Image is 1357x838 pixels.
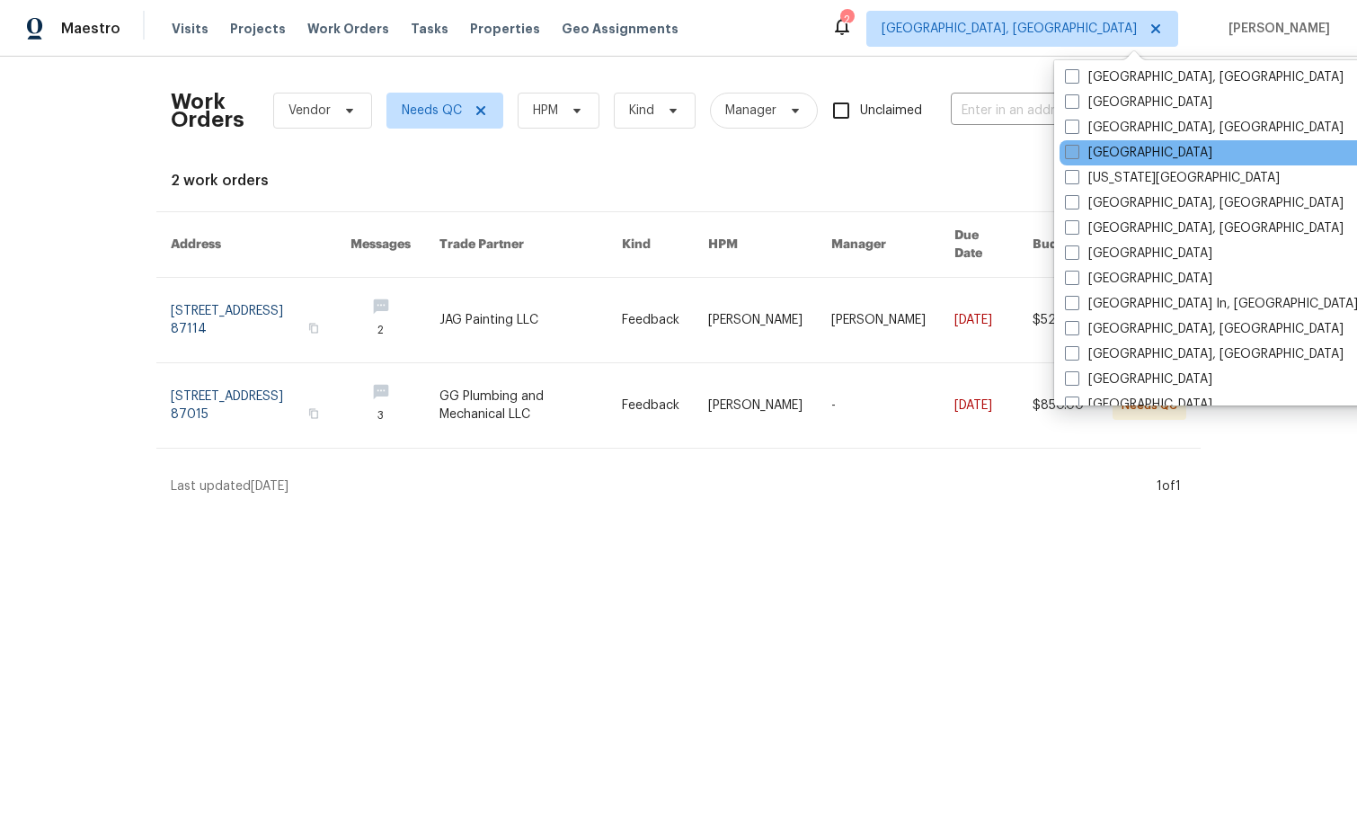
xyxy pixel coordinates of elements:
[1065,219,1344,237] label: [GEOGRAPHIC_DATA], [GEOGRAPHIC_DATA]
[306,320,322,336] button: Copy Address
[402,102,462,120] span: Needs QC
[288,102,331,120] span: Vendor
[1065,270,1212,288] label: [GEOGRAPHIC_DATA]
[230,20,286,38] span: Projects
[411,22,448,35] span: Tasks
[1065,144,1212,162] label: [GEOGRAPHIC_DATA]
[725,102,776,120] span: Manager
[1065,169,1280,187] label: [US_STATE][GEOGRAPHIC_DATA]
[608,278,694,363] td: Feedback
[1065,245,1212,263] label: [GEOGRAPHIC_DATA]
[1221,20,1330,38] span: [PERSON_NAME]
[840,11,853,29] div: 2
[336,212,425,278] th: Messages
[470,20,540,38] span: Properties
[860,102,922,120] span: Unclaimed
[1157,477,1181,495] div: 1 of 1
[1065,345,1344,363] label: [GEOGRAPHIC_DATA], [GEOGRAPHIC_DATA]
[562,20,678,38] span: Geo Assignments
[1065,194,1344,212] label: [GEOGRAPHIC_DATA], [GEOGRAPHIC_DATA]
[817,278,940,363] td: [PERSON_NAME]
[1065,396,1212,414] label: [GEOGRAPHIC_DATA]
[1018,212,1098,278] th: Budget
[171,172,1186,190] div: 2 work orders
[156,212,336,278] th: Address
[1065,370,1212,388] label: [GEOGRAPHIC_DATA]
[882,20,1137,38] span: [GEOGRAPHIC_DATA], [GEOGRAPHIC_DATA]
[940,212,1018,278] th: Due Date
[817,363,940,449] td: -
[817,212,940,278] th: Manager
[608,363,694,449] td: Feedback
[171,93,244,129] h2: Work Orders
[951,97,1131,125] input: Enter in an address
[533,102,558,120] span: HPM
[306,406,322,422] button: Copy Address
[1065,94,1212,111] label: [GEOGRAPHIC_DATA]
[307,20,389,38] span: Work Orders
[171,477,1151,495] div: Last updated
[425,363,608,449] td: GG Plumbing and Mechanical LLC
[425,278,608,363] td: JAG Painting LLC
[694,363,817,449] td: [PERSON_NAME]
[251,480,288,493] span: [DATE]
[1065,320,1344,338] label: [GEOGRAPHIC_DATA], [GEOGRAPHIC_DATA]
[694,278,817,363] td: [PERSON_NAME]
[629,102,654,120] span: Kind
[425,212,608,278] th: Trade Partner
[1065,119,1344,137] label: [GEOGRAPHIC_DATA], [GEOGRAPHIC_DATA]
[1065,68,1344,86] label: [GEOGRAPHIC_DATA], [GEOGRAPHIC_DATA]
[694,212,817,278] th: HPM
[172,20,208,38] span: Visits
[608,212,694,278] th: Kind
[61,20,120,38] span: Maestro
